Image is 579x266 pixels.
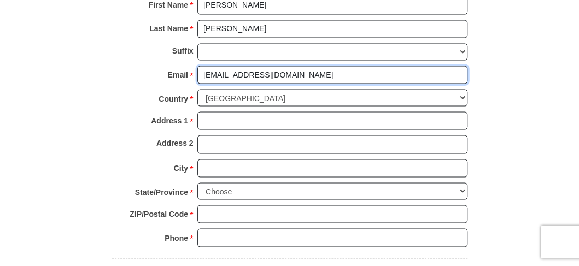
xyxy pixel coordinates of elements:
[173,160,188,175] strong: City
[165,230,188,245] strong: Phone
[149,21,188,36] strong: Last Name
[130,206,188,221] strong: ZIP/Postal Code
[172,43,194,58] strong: Suffix
[151,113,188,128] strong: Address 1
[159,91,188,106] strong: Country
[135,184,188,199] strong: State/Province
[168,67,188,82] strong: Email
[156,135,194,150] strong: Address 2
